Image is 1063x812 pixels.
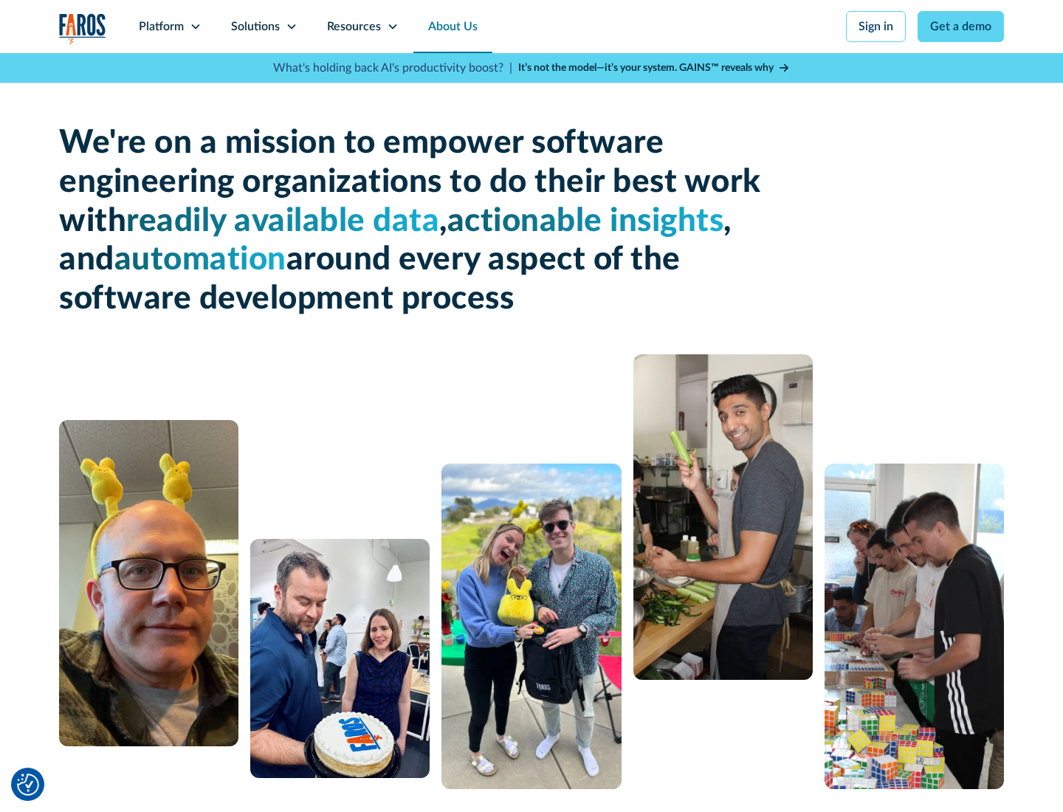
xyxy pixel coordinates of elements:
[17,774,39,796] img: Revisit consent button
[327,18,381,35] div: Resources
[273,59,512,77] p: What's holding back AI's productivity boost? |
[918,11,1004,42] a: Get a demo
[139,18,184,35] div: Platform
[846,11,906,42] a: Sign in
[126,205,439,238] span: readily available data
[518,61,790,76] a: It’s not the model—it’s your system. GAINS™ reveals why
[518,63,774,73] strong: It’s not the model—it’s your system. GAINS™ reveals why
[441,464,621,789] img: A man and a woman standing next to each other.
[59,124,768,319] h1: We're on a mission to empower software engineering organizations to do their best work with , , a...
[59,13,106,44] a: home
[17,774,39,796] button: Cookie Settings
[59,420,238,746] img: A man with glasses and a bald head wearing a yellow bunny headband.
[59,13,106,44] img: Logo of the analytics and reporting company Faros.
[231,18,280,35] div: Solutions
[114,244,286,276] span: automation
[825,464,1004,789] img: 5 people constructing a puzzle from Rubik's cubes
[633,354,813,680] img: man cooking with celery
[447,205,724,238] span: actionable insights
